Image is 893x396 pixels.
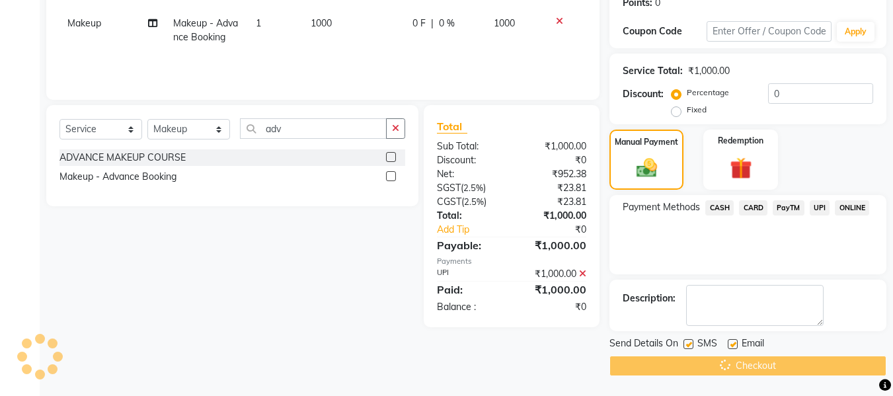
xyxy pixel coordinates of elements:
[427,209,512,223] div: Total:
[707,21,832,42] input: Enter Offer / Coupon Code
[837,22,874,42] button: Apply
[437,120,467,134] span: Total
[173,17,238,43] span: Makeup - Advance Booking
[773,200,804,216] span: PayTM
[512,195,596,209] div: ₹23.81
[687,104,707,116] label: Fixed
[427,237,512,253] div: Payable:
[526,223,597,237] div: ₹0
[512,209,596,223] div: ₹1,000.00
[810,200,830,216] span: UPI
[623,292,676,305] div: Description:
[609,337,678,353] span: Send Details On
[437,182,461,194] span: SGST
[718,135,763,147] label: Redemption
[739,200,767,216] span: CARD
[311,17,332,29] span: 1000
[463,182,483,193] span: 2.5%
[512,282,596,297] div: ₹1,000.00
[427,267,512,281] div: UPI
[512,181,596,195] div: ₹23.81
[630,156,664,180] img: _cash.svg
[623,87,664,101] div: Discount:
[437,256,586,267] div: Payments
[742,337,764,353] span: Email
[697,337,717,353] span: SMS
[427,139,512,153] div: Sub Total:
[623,24,706,38] div: Coupon Code
[256,17,261,29] span: 1
[723,155,759,182] img: _gift.svg
[427,195,512,209] div: ( )
[240,118,387,139] input: Search or Scan
[431,17,434,30] span: |
[59,151,186,165] div: ADVANCE MAKEUP COURSE
[427,300,512,314] div: Balance :
[705,200,734,216] span: CASH
[427,282,512,297] div: Paid:
[59,170,176,184] div: Makeup - Advance Booking
[464,196,484,207] span: 2.5%
[412,17,426,30] span: 0 F
[623,64,683,78] div: Service Total:
[439,17,455,30] span: 0 %
[494,17,515,29] span: 1000
[623,200,700,214] span: Payment Methods
[427,223,525,237] a: Add Tip
[688,64,730,78] div: ₹1,000.00
[67,17,101,29] span: Makeup
[427,167,512,181] div: Net:
[512,167,596,181] div: ₹952.38
[835,200,869,216] span: ONLINE
[615,136,678,148] label: Manual Payment
[437,196,461,208] span: CGST
[427,153,512,167] div: Discount:
[512,139,596,153] div: ₹1,000.00
[512,153,596,167] div: ₹0
[427,181,512,195] div: ( )
[512,300,596,314] div: ₹0
[512,237,596,253] div: ₹1,000.00
[687,87,729,99] label: Percentage
[512,267,596,281] div: ₹1,000.00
